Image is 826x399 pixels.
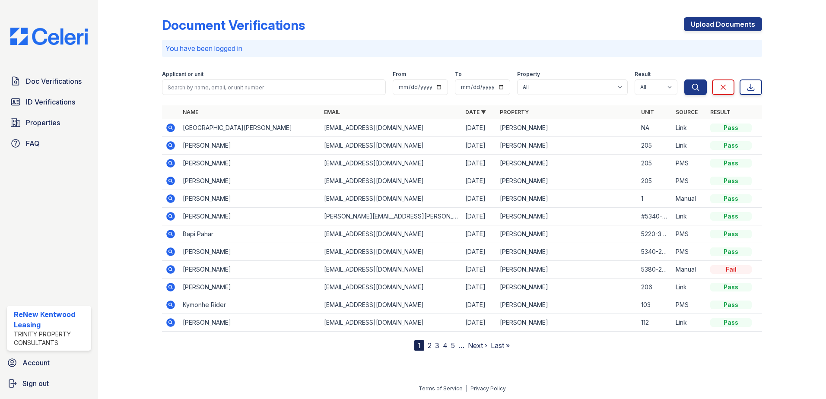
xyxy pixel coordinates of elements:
[496,261,638,279] td: [PERSON_NAME]
[710,177,752,185] div: Pass
[676,109,698,115] a: Source
[710,247,752,256] div: Pass
[710,109,731,115] a: Result
[710,194,752,203] div: Pass
[7,135,91,152] a: FAQ
[321,296,462,314] td: [EMAIL_ADDRESS][DOMAIN_NAME]
[710,283,752,291] div: Pass
[638,279,672,296] td: 206
[321,208,462,225] td: [PERSON_NAME][EMAIL_ADDRESS][PERSON_NAME][DOMAIN_NAME]
[179,296,321,314] td: Kymonhe Rider
[672,190,707,208] td: Manual
[672,314,707,332] td: Link
[22,358,50,368] span: Account
[7,93,91,111] a: ID Verifications
[179,279,321,296] td: [PERSON_NAME]
[638,296,672,314] td: 103
[672,119,707,137] td: Link
[641,109,654,115] a: Unit
[462,296,496,314] td: [DATE]
[462,155,496,172] td: [DATE]
[462,314,496,332] td: [DATE]
[638,208,672,225] td: #5340-205
[470,385,506,392] a: Privacy Policy
[26,97,75,107] span: ID Verifications
[496,155,638,172] td: [PERSON_NAME]
[517,71,540,78] label: Property
[462,261,496,279] td: [DATE]
[496,190,638,208] td: [PERSON_NAME]
[321,190,462,208] td: [EMAIL_ADDRESS][DOMAIN_NAME]
[466,385,467,392] div: |
[496,208,638,225] td: [PERSON_NAME]
[462,119,496,137] td: [DATE]
[496,296,638,314] td: [PERSON_NAME]
[462,279,496,296] td: [DATE]
[26,117,60,128] span: Properties
[638,314,672,332] td: 112
[468,341,487,350] a: Next ›
[321,137,462,155] td: [EMAIL_ADDRESS][DOMAIN_NAME]
[672,243,707,261] td: PMS
[183,109,198,115] a: Name
[638,261,672,279] td: 5380-209
[14,309,88,330] div: ReNew Kentwood Leasing
[3,28,95,45] img: CE_Logo_Blue-a8612792a0a2168367f1c8372b55b34899dd931a85d93a1a3d3e32e68fde9ad4.png
[321,243,462,261] td: [EMAIL_ADDRESS][DOMAIN_NAME]
[455,71,462,78] label: To
[496,172,638,190] td: [PERSON_NAME]
[496,137,638,155] td: [PERSON_NAME]
[496,243,638,261] td: [PERSON_NAME]
[672,137,707,155] td: Link
[496,279,638,296] td: [PERSON_NAME]
[672,172,707,190] td: PMS
[165,43,759,54] p: You have been logged in
[462,208,496,225] td: [DATE]
[462,172,496,190] td: [DATE]
[710,212,752,221] div: Pass
[500,109,529,115] a: Property
[638,119,672,137] td: NA
[672,208,707,225] td: Link
[684,17,762,31] a: Upload Documents
[496,225,638,243] td: [PERSON_NAME]
[179,137,321,155] td: [PERSON_NAME]
[638,155,672,172] td: 205
[321,261,462,279] td: [EMAIL_ADDRESS][DOMAIN_NAME]
[179,172,321,190] td: [PERSON_NAME]
[3,375,95,392] a: Sign out
[672,155,707,172] td: PMS
[638,172,672,190] td: 205
[635,71,651,78] label: Result
[672,296,707,314] td: PMS
[672,225,707,243] td: PMS
[179,119,321,137] td: [GEOGRAPHIC_DATA][PERSON_NAME]
[321,225,462,243] td: [EMAIL_ADDRESS][DOMAIN_NAME]
[638,190,672,208] td: 1
[458,340,464,351] span: …
[7,73,91,90] a: Doc Verifications
[710,301,752,309] div: Pass
[710,141,752,150] div: Pass
[179,314,321,332] td: [PERSON_NAME]
[179,243,321,261] td: [PERSON_NAME]
[435,341,439,350] a: 3
[462,243,496,261] td: [DATE]
[26,76,82,86] span: Doc Verifications
[162,17,305,33] div: Document Verifications
[162,71,203,78] label: Applicant or unit
[393,71,406,78] label: From
[324,109,340,115] a: Email
[321,279,462,296] td: [EMAIL_ADDRESS][DOMAIN_NAME]
[710,318,752,327] div: Pass
[672,261,707,279] td: Manual
[321,119,462,137] td: [EMAIL_ADDRESS][DOMAIN_NAME]
[321,172,462,190] td: [EMAIL_ADDRESS][DOMAIN_NAME]
[462,225,496,243] td: [DATE]
[710,123,752,132] div: Pass
[496,314,638,332] td: [PERSON_NAME]
[179,225,321,243] td: Bapi Pahar
[7,114,91,131] a: Properties
[321,155,462,172] td: [EMAIL_ADDRESS][DOMAIN_NAME]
